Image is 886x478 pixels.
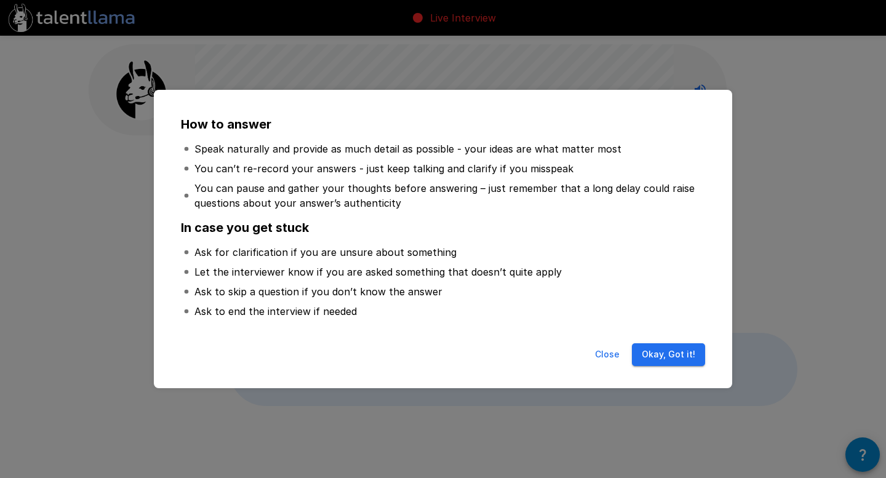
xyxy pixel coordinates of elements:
button: Close [588,343,627,366]
p: Let the interviewer know if you are asked something that doesn’t quite apply [194,265,562,279]
p: Ask for clarification if you are unsure about something [194,245,457,260]
p: Speak naturally and provide as much detail as possible - your ideas are what matter most [194,141,621,156]
p: Ask to skip a question if you don’t know the answer [194,284,442,299]
button: Okay, Got it! [632,343,705,366]
p: Ask to end the interview if needed [194,304,357,319]
b: In case you get stuck [181,220,309,235]
b: How to answer [181,117,271,132]
p: You can pause and gather your thoughts before answering – just remember that a long delay could r... [194,181,703,210]
p: You can’t re-record your answers - just keep talking and clarify if you misspeak [194,161,573,176]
